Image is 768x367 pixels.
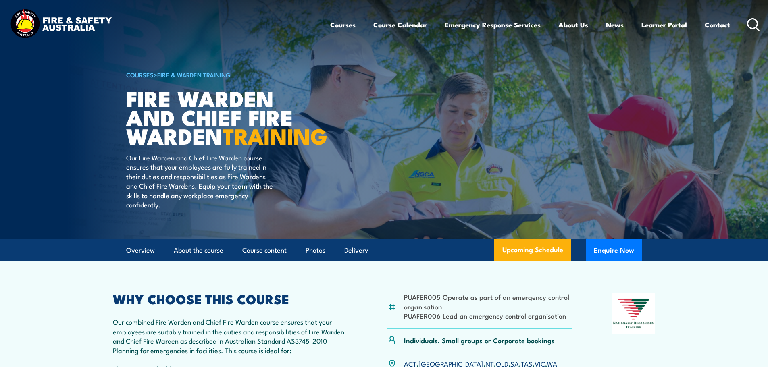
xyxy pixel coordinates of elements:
p: Our Fire Warden and Chief Fire Warden course ensures that your employees are fully trained in the... [126,153,273,209]
a: Photos [306,240,325,261]
a: Fire & Warden Training [157,70,231,79]
a: Learner Portal [641,14,687,35]
a: Courses [330,14,356,35]
a: Course Calendar [373,14,427,35]
a: COURSES [126,70,154,79]
a: Emergency Response Services [445,14,541,35]
a: About Us [558,14,588,35]
strong: TRAINING [223,118,327,152]
p: Individuals, Small groups or Corporate bookings [404,336,555,345]
img: Nationally Recognised Training logo. [612,293,656,334]
a: Course content [242,240,287,261]
a: Contact [705,14,730,35]
a: About the course [174,240,223,261]
a: News [606,14,624,35]
a: Upcoming Schedule [494,239,571,261]
h2: WHY CHOOSE THIS COURSE [113,293,348,304]
li: PUAFER006 Lead an emergency control organisation [404,311,573,320]
a: Overview [126,240,155,261]
h6: > [126,70,325,79]
button: Enquire Now [586,239,642,261]
h1: Fire Warden and Chief Fire Warden [126,89,325,145]
p: Our combined Fire Warden and Chief Fire Warden course ensures that your employees are suitably tr... [113,317,348,355]
li: PUAFER005 Operate as part of an emergency control organisation [404,292,573,311]
a: Delivery [344,240,368,261]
